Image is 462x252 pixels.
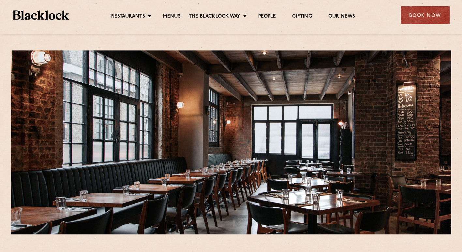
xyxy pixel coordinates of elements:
a: Menus [163,13,181,21]
a: The Blacklock Way [189,13,240,21]
a: Gifting [292,13,312,21]
div: Book Now [401,6,450,24]
a: Restaurants [111,13,145,21]
img: BL_Textured_Logo-footer-cropped.svg [13,10,69,20]
a: People [258,13,276,21]
a: Our News [328,13,355,21]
